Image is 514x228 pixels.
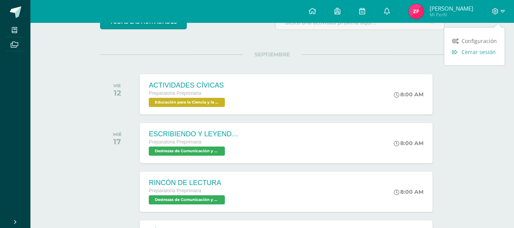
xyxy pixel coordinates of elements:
div: RINCÓN DE LECTURA [149,179,227,187]
div: 12 [113,88,121,97]
span: Educación para la Ciencia y la Ciudadanía 'A' [149,98,225,107]
span: Preparatoria Preprimaria [149,91,201,96]
span: Destrezas de Comunicación y Lenguaje 'A' [149,195,225,204]
span: [PERSON_NAME] [430,5,473,12]
div: 8:00 AM [394,140,423,147]
span: Mi Perfil [430,11,473,18]
div: ACTIVIDADES CÍVICAS [149,81,227,89]
div: VIE [113,83,121,88]
span: Cerrar sesión [461,48,496,56]
span: Configuración [461,37,497,45]
span: Preparatoria Preprimaria [149,139,201,145]
span: SEPTIEMBRE [242,51,302,58]
span: Preparatoria Preprimaria [149,188,201,193]
a: Cerrar sesión [444,46,504,57]
div: 17 [113,137,122,146]
div: MIÉ [113,132,122,137]
div: 8:00 AM [394,188,423,195]
img: b84f1c856ff6d210f0e690298216de9b.png [409,4,424,19]
div: ESCRIBIENDO Y LEYENDO CON [PERSON_NAME] [149,130,240,138]
div: 8:00 AM [394,91,423,98]
a: Configuración [444,35,504,46]
span: Destrezas de Comunicación y Lenguaje 'A' [149,147,225,156]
